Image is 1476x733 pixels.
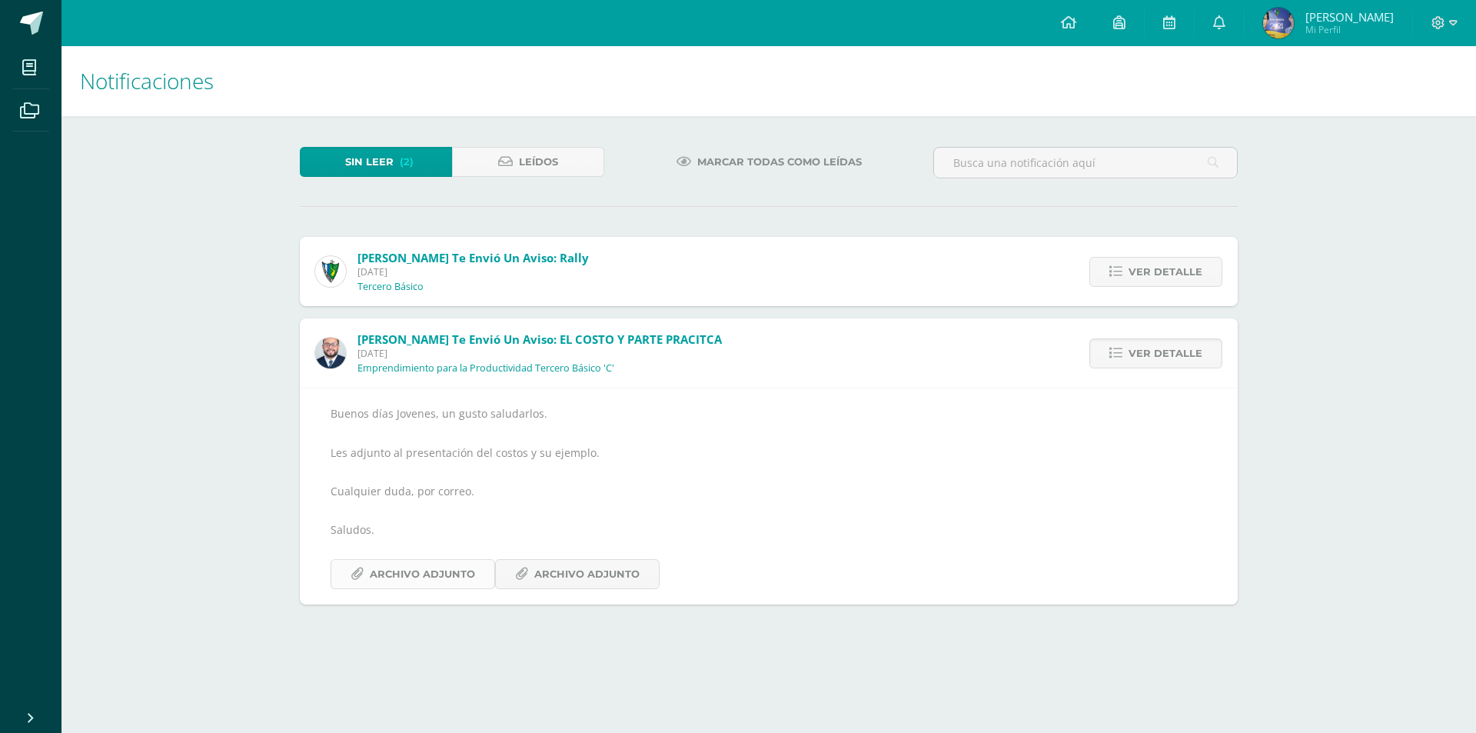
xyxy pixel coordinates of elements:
[452,147,604,177] a: Leídos
[1305,9,1394,25] span: [PERSON_NAME]
[534,560,640,588] span: Archivo Adjunto
[357,347,722,360] span: [DATE]
[934,148,1237,178] input: Busca una notificación aquí
[345,148,394,176] span: Sin leer
[1129,258,1202,286] span: Ver detalle
[519,148,558,176] span: Leídos
[357,362,614,375] p: Emprendimiento para la Productividad Tercero Básico 'C'
[697,148,862,176] span: Marcar todas como leídas
[357,250,589,265] span: [PERSON_NAME] te envió un aviso: Rally
[315,338,346,368] img: eaa624bfc361f5d4e8a554d75d1a3cf6.png
[357,265,589,278] span: [DATE]
[370,560,475,588] span: Archivo Adjunto
[300,147,452,177] a: Sin leer(2)
[357,281,424,293] p: Tercero Básico
[400,148,414,176] span: (2)
[657,147,881,177] a: Marcar todas como leídas
[1305,23,1394,36] span: Mi Perfil
[1129,339,1202,368] span: Ver detalle
[331,559,495,589] a: Archivo Adjunto
[1263,8,1294,38] img: 1b94868c2fb4f6c996ec507560c9af05.png
[80,66,214,95] span: Notificaciones
[331,404,1207,589] div: Buenos días Jovenes, un gusto saludarlos. Les adjunto al presentación del costos y su ejemplo. Cu...
[315,256,346,287] img: 9f174a157161b4ddbe12118a61fed988.png
[495,559,660,589] a: Archivo Adjunto
[357,332,722,347] span: [PERSON_NAME] te envió un aviso: EL COSTO Y PARTE PRACITCA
